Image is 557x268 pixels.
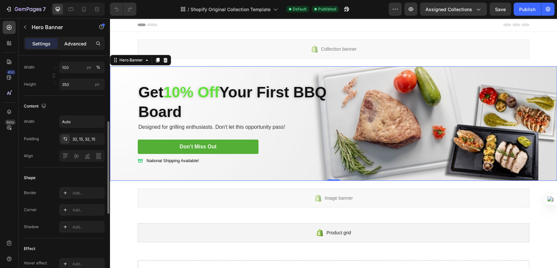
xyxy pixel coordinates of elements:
[32,40,51,47] p: Settings
[210,249,245,255] div: Drop element here
[24,102,48,111] div: Content
[5,120,16,125] div: Beta
[59,78,105,90] input: px
[24,246,35,252] div: Effect
[24,207,37,213] div: Corner
[28,105,419,113] p: Designed for grilling enthusiasts. Don't let this opportunity pass!
[24,81,36,87] label: Height
[216,210,241,218] span: Product grid
[72,190,103,196] div: Add...
[28,121,148,136] a: Don’t Miss Out
[211,27,247,35] span: Collection banner
[8,39,34,45] div: Hero Banner
[425,6,472,13] span: Assigned Collections
[110,18,557,268] iframe: Design area
[3,3,49,16] button: 7
[188,6,189,13] span: /
[110,3,136,16] div: Undo/Redo
[85,63,93,71] button: %
[87,64,91,70] div: px
[70,125,107,132] div: Don’t Miss Out
[489,3,511,16] button: Save
[64,40,86,47] p: Advanced
[24,64,35,70] label: Width
[72,224,103,230] div: Add...
[32,23,87,31] p: Hero Banner
[54,65,109,82] span: 10% Off
[519,6,535,13] div: Publish
[514,3,541,16] button: Publish
[191,6,271,13] span: Shopify Original Collection Template
[420,3,487,16] button: Assigned Collections
[95,82,100,87] span: px
[24,136,39,142] div: Padding
[6,70,16,75] div: 450
[72,207,103,213] div: Add...
[43,5,46,13] p: 7
[24,260,47,266] div: Hover effect
[215,176,243,184] span: Image banner
[24,153,33,159] div: Align
[293,6,306,12] span: Default
[24,119,35,125] div: Width
[96,64,100,70] div: %
[94,63,102,71] button: px
[24,175,36,181] div: Shape
[37,140,89,145] span: National Shipping Available!
[72,136,103,142] div: 32, 15, 32, 15
[28,64,224,104] h2: Get Your First BBQ Board
[318,6,336,12] span: Published
[59,116,104,127] input: Auto
[59,61,105,73] input: px%
[72,261,103,267] div: Add...
[24,190,37,196] div: Border
[495,7,506,12] span: Save
[24,224,39,230] div: Shadow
